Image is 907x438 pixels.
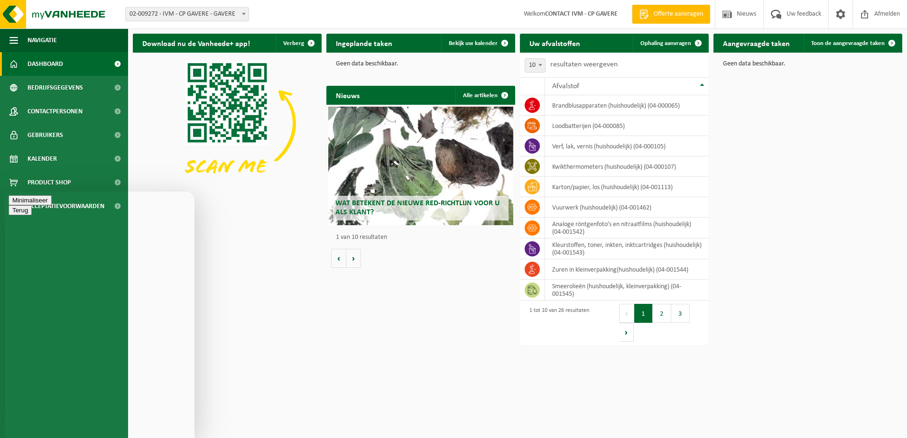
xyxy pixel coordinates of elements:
p: Geen data beschikbaar. [336,61,506,67]
button: 3 [671,304,690,323]
span: Bedrijfsgegevens [28,76,83,100]
span: 02-009272 - IVM - CP GAVERE - GAVERE [126,8,249,21]
td: karton/papier, los (huishoudelijk) (04-001113) [545,177,709,197]
button: Vorige [331,249,346,268]
td: zuren in kleinverpakking(huishoudelijk) (04-001544) [545,259,709,280]
strong: CONTACT IVM - CP GAVERE [545,10,618,18]
td: brandblusapparaten (huishoudelijk) (04-000065) [545,95,709,116]
td: analoge röntgenfoto’s en nitraatfilms (huishoudelijk) (04-001542) [545,218,709,238]
span: 10 [525,59,545,72]
span: Wat betekent de nieuwe RED-richtlijn voor u als klant? [335,200,500,216]
button: 1 [634,304,653,323]
a: Wat betekent de nieuwe RED-richtlijn voor u als klant? [328,107,513,225]
h2: Aangevraagde taken [713,34,799,52]
span: Verberg [283,40,304,46]
td: smeerolieën (huishoudelijk, kleinverpakking) (04-001545) [545,280,709,301]
span: Ophaling aanvragen [640,40,691,46]
span: Kalender [28,147,57,171]
p: Geen data beschikbaar. [723,61,893,67]
span: Toon de aangevraagde taken [811,40,885,46]
td: verf, lak, vernis (huishoudelijk) (04-000105) [545,136,709,156]
p: 1 van 10 resultaten [336,234,510,241]
span: Product Shop [28,171,71,194]
span: Bekijk uw kalender [449,40,498,46]
td: vuurwerk (huishoudelijk) (04-001462) [545,197,709,218]
h2: Download nu de Vanheede+ app! [133,34,259,52]
button: 2 [653,304,671,323]
span: Navigatie [28,28,57,52]
td: loodbatterijen (04-000085) [545,116,709,136]
td: kleurstoffen, toner, inkten, inktcartridges (huishoudelijk) (04-001543) [545,238,709,259]
span: Gebruikers [28,123,63,147]
img: Download de VHEPlus App [133,53,322,194]
h2: Nieuws [326,86,369,104]
iframe: chat widget [5,192,194,438]
button: Verberg [276,34,321,53]
h2: Ingeplande taken [326,34,402,52]
span: Afvalstof [552,82,579,90]
div: 1 tot 10 van 26 resultaten [525,303,589,343]
a: Ophaling aanvragen [633,34,708,53]
a: Toon de aangevraagde taken [804,34,901,53]
a: Bekijk uw kalender [441,34,514,53]
h2: Uw afvalstoffen [520,34,590,52]
span: 10 [525,58,546,73]
span: Dashboard [28,52,63,76]
span: Offerte aanvragen [651,9,705,19]
button: Next [619,323,634,342]
label: resultaten weergeven [550,61,618,68]
button: Volgende [346,249,361,268]
td: kwikthermometers (huishoudelijk) (04-000107) [545,156,709,177]
button: Previous [619,304,634,323]
span: 02-009272 - IVM - CP GAVERE - GAVERE [125,7,249,21]
a: Offerte aanvragen [632,5,710,24]
span: Contactpersonen [28,100,83,123]
a: Alle artikelen [455,86,514,105]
